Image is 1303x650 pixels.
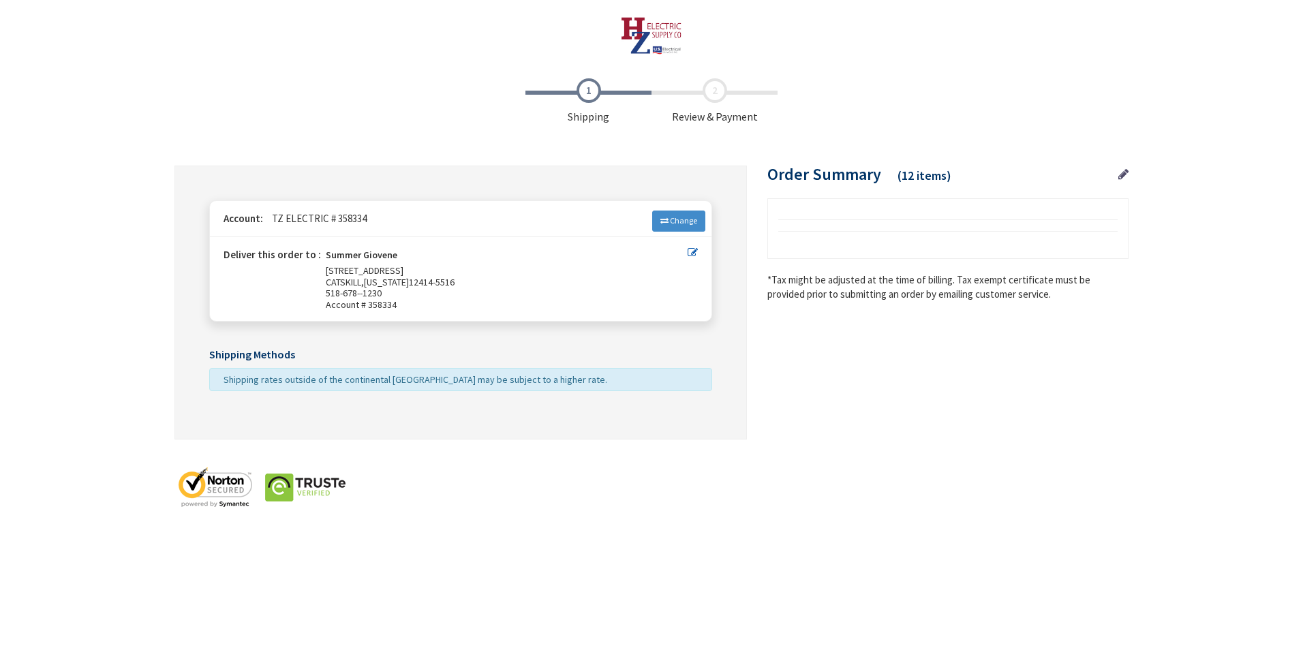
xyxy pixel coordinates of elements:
[621,17,683,55] img: HZ Electric Supply
[651,78,778,125] span: Review & Payment
[364,276,409,288] span: [US_STATE]
[767,273,1129,302] : *Tax might be adjusted at the time of billing. Tax exempt certificate must be provided prior to s...
[265,212,367,225] span: TZ ELECTRIC # 358334
[224,212,263,225] strong: Account:
[767,164,881,185] span: Order Summary
[409,276,455,288] span: 12414-5516
[326,276,364,288] span: CATSKILL,
[264,467,346,508] img: truste-seal.png
[224,373,607,386] span: Shipping rates outside of the continental [GEOGRAPHIC_DATA] may be subject to a higher rate.
[326,264,403,277] span: [STREET_ADDRESS]
[209,349,712,361] h5: Shipping Methods
[326,249,397,265] strong: Summer Giovene
[224,248,321,261] strong: Deliver this order to :
[898,168,951,183] span: (12 items)
[670,215,697,226] span: Change
[525,78,651,125] span: Shipping
[652,211,705,231] a: Change
[326,287,382,299] span: 518-678--1230
[174,467,256,508] img: norton-seal.png
[326,299,688,311] span: Account # 358334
